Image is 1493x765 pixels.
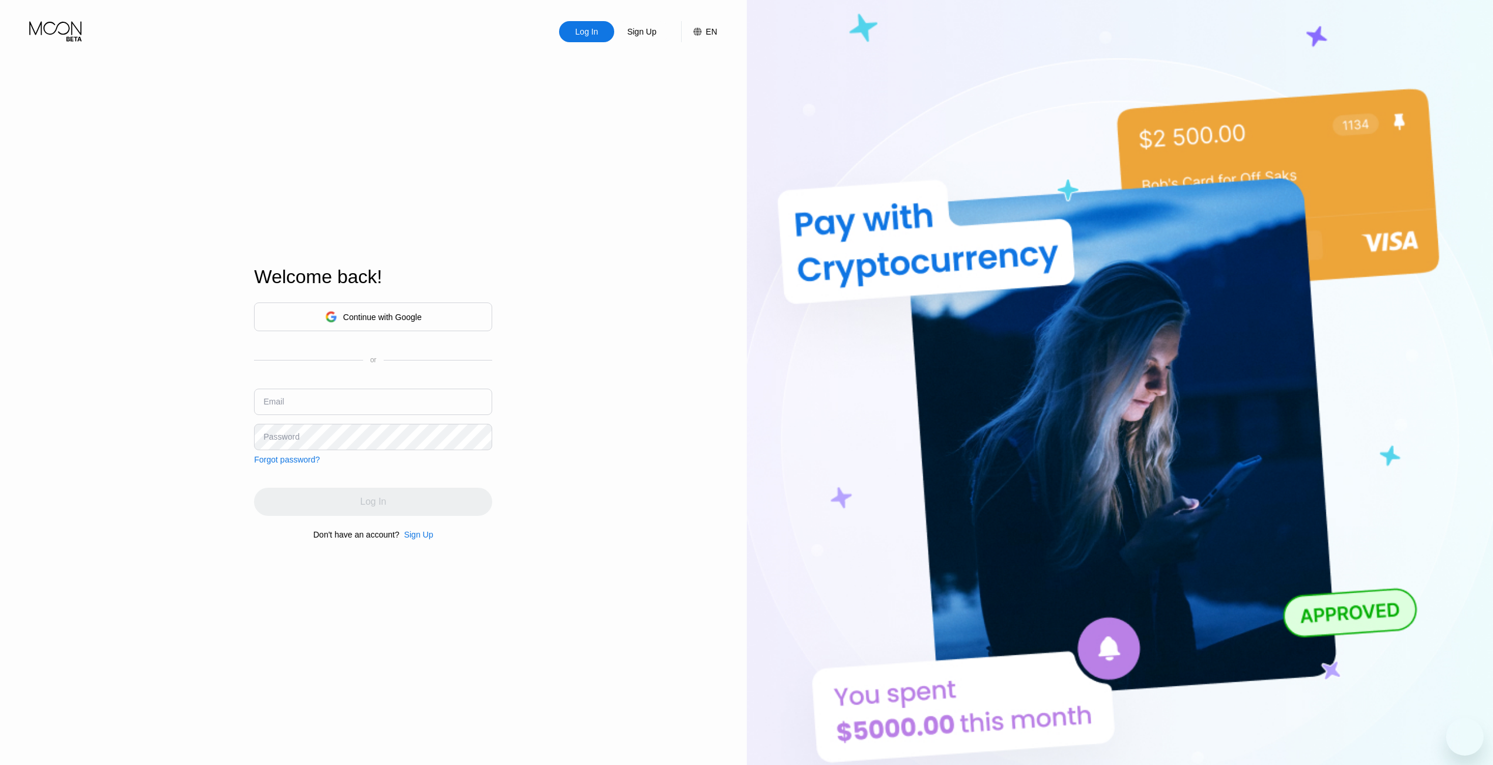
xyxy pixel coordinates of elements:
div: Sign Up [400,530,434,539]
div: Log In [574,26,600,38]
div: EN [706,27,717,36]
div: Sign Up [404,530,434,539]
div: Don't have an account? [313,530,400,539]
iframe: Button to launch messaging window [1446,718,1484,756]
div: Log In [559,21,614,42]
div: Forgot password? [254,455,320,464]
div: EN [681,21,717,42]
div: Email [263,397,284,406]
div: Password [263,432,299,441]
div: Continue with Google [343,312,422,322]
div: Sign Up [614,21,669,42]
div: or [370,356,377,364]
div: Welcome back! [254,266,492,288]
div: Continue with Google [254,302,492,331]
div: Sign Up [626,26,658,38]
